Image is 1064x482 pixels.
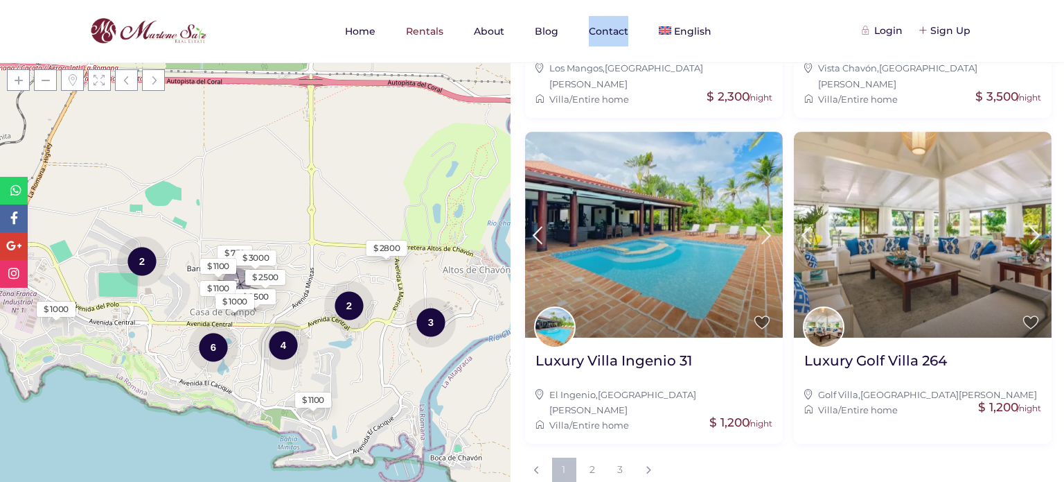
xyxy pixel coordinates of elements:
img: Luxury Golf Villa 264 [794,132,1052,338]
div: Loading Maps [152,146,360,219]
a: Villa [818,94,838,105]
div: $ 2500 [242,291,269,303]
span: English [674,25,711,37]
a: [GEOGRAPHIC_DATA][PERSON_NAME] [818,62,977,89]
a: Vista Chavón [818,62,877,74]
a: 1 [552,458,576,482]
a: [GEOGRAPHIC_DATA][PERSON_NAME] [860,389,1037,400]
img: Luxury Villa Ingenio 31 [525,132,783,338]
div: / [535,418,772,433]
a: [GEOGRAPHIC_DATA][PERSON_NAME] [549,389,696,415]
a: Entire home [572,420,629,431]
div: / [804,92,1041,107]
div: $ 3000 [242,252,269,264]
div: , [804,387,1041,402]
a: Luxury Villa Ingenio 31 [535,352,692,380]
a: Entire home [572,94,629,105]
a: 3 [608,458,632,482]
div: 4 [258,319,308,371]
a: Villa [549,420,569,431]
a: Los Mangos [549,62,603,74]
a: [GEOGRAPHIC_DATA][PERSON_NAME] [549,62,703,89]
div: $ 1100 [207,282,229,295]
div: , [804,60,1041,92]
div: Sign Up [920,23,970,38]
a: El Ingenio [549,389,596,400]
div: $ 1100 [207,260,229,273]
div: 6 [188,321,238,373]
div: 7 [212,256,262,308]
img: logo [87,15,210,48]
div: 3 [406,296,456,348]
a: Golf Villa [818,389,858,400]
div: , [535,60,772,92]
a: Entire home [841,404,898,415]
a: 2 [580,458,604,482]
div: / [804,402,1041,418]
div: $ 1000 [222,295,247,308]
div: $ 750 [224,247,245,259]
div: , [535,387,772,418]
div: Login [864,23,903,38]
a: Villa [818,404,838,415]
a: Entire home [841,94,898,105]
div: 2 [117,235,167,287]
div: $ 2800 [373,242,400,255]
div: $ 2500 [252,271,278,284]
h2: Luxury Villa Ingenio 31 [535,352,692,370]
a: Villa [549,94,569,105]
div: / [535,92,772,107]
div: 2 [324,279,374,332]
a: Luxury Golf Villa 264 [804,352,947,380]
div: $ 1000 [44,303,69,316]
div: $ 1100 [302,394,324,406]
h2: Luxury Golf Villa 264 [804,352,947,370]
